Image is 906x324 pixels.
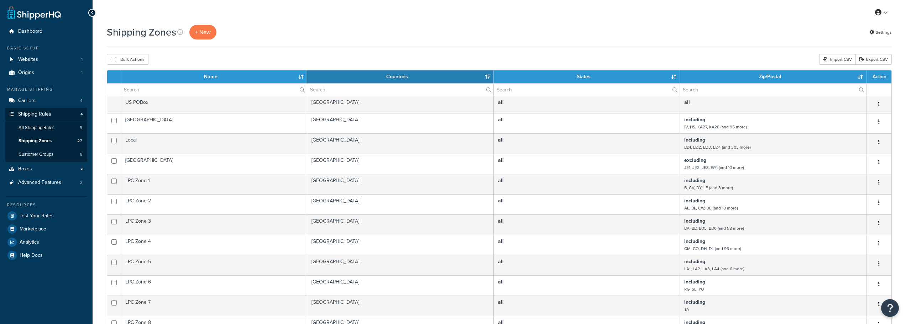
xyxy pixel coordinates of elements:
[855,54,892,65] a: Export CSV
[121,70,307,83] th: Name: activate to sort column ascending
[5,121,87,134] a: All Shipping Rules 3
[684,278,705,286] b: including
[5,66,87,79] li: Origins
[5,108,87,162] li: Shipping Rules
[307,255,494,275] td: [GEOGRAPHIC_DATA]
[195,28,211,36] span: + New
[498,197,504,205] b: all
[307,214,494,235] td: [GEOGRAPHIC_DATA]
[18,180,61,186] span: Advanced Features
[5,66,87,79] a: Origins 1
[5,202,87,208] div: Resources
[5,45,87,51] div: Basic Setup
[684,124,747,130] small: IV, HS, KA27, KA28 (and 95 more)
[684,258,705,265] b: including
[684,298,705,306] b: including
[684,238,705,245] b: including
[18,70,34,76] span: Origins
[498,217,504,225] b: all
[307,296,494,316] td: [GEOGRAPHIC_DATA]
[18,166,32,172] span: Boxes
[307,96,494,113] td: [GEOGRAPHIC_DATA]
[307,174,494,194] td: [GEOGRAPHIC_DATA]
[5,53,87,66] li: Websites
[881,299,899,317] button: Open Resource Center
[684,99,690,106] b: all
[18,98,36,104] span: Carriers
[5,86,87,92] div: Manage Shipping
[5,223,87,235] a: Marketplace
[684,116,705,123] b: including
[5,249,87,262] a: Help Docs
[80,98,83,104] span: 4
[19,152,53,158] span: Customer Groups
[121,235,307,255] td: LPC Zone 4
[5,94,87,107] a: Carriers 4
[18,111,51,117] span: Shipping Rules
[498,278,504,286] b: all
[684,164,744,171] small: JE1, JE2, JE3, GY1 (and 10 more)
[498,99,504,106] b: all
[680,84,866,96] input: Search
[684,217,705,225] b: including
[121,194,307,214] td: LPC Zone 2
[307,275,494,296] td: [GEOGRAPHIC_DATA]
[121,154,307,174] td: [GEOGRAPHIC_DATA]
[869,27,892,37] a: Settings
[5,148,87,161] li: Customer Groups
[498,298,504,306] b: all
[189,25,216,39] a: + New
[121,255,307,275] td: LPC Zone 5
[307,154,494,174] td: [GEOGRAPHIC_DATA]
[307,70,494,83] th: Countries: activate to sort column ascending
[121,275,307,296] td: LPC Zone 6
[121,84,307,96] input: Search
[20,253,43,259] span: Help Docs
[5,25,87,38] a: Dashboard
[684,136,705,144] b: including
[5,53,87,66] a: Websites 1
[498,177,504,184] b: all
[5,108,87,121] a: Shipping Rules
[5,176,87,189] li: Advanced Features
[307,235,494,255] td: [GEOGRAPHIC_DATA]
[498,116,504,123] b: all
[5,121,87,134] li: All Shipping Rules
[5,148,87,161] a: Customer Groups 6
[5,94,87,107] li: Carriers
[19,138,52,144] span: Shipping Zones
[498,136,504,144] b: all
[307,113,494,133] td: [GEOGRAPHIC_DATA]
[684,177,705,184] b: including
[684,185,733,191] small: B, CV, DY, LE (and 3 more)
[20,213,54,219] span: Test Your Rates
[5,134,87,148] a: Shipping Zones 27
[19,125,54,131] span: All Shipping Rules
[5,134,87,148] li: Shipping Zones
[18,57,38,63] span: Websites
[80,152,82,158] span: 6
[5,236,87,249] a: Analytics
[5,163,87,176] a: Boxes
[80,180,83,186] span: 2
[20,226,46,232] span: Marketplace
[680,70,866,83] th: Zip/Postal: activate to sort column ascending
[684,266,744,272] small: LA1, LA2, LA3, LA4 (and 6 more)
[684,245,741,252] small: CM, CO, DH, DL (and 96 more)
[77,138,82,144] span: 27
[81,57,83,63] span: 1
[20,239,39,245] span: Analytics
[498,258,504,265] b: all
[819,54,855,65] div: Import CSV
[5,209,87,222] a: Test Your Rates
[684,306,689,313] small: TA
[684,205,738,211] small: AL, BL, CW, DE (and 18 more)
[866,70,891,83] th: Action
[121,214,307,235] td: LPC Zone 3
[307,133,494,154] td: [GEOGRAPHIC_DATA]
[684,156,706,164] b: excluding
